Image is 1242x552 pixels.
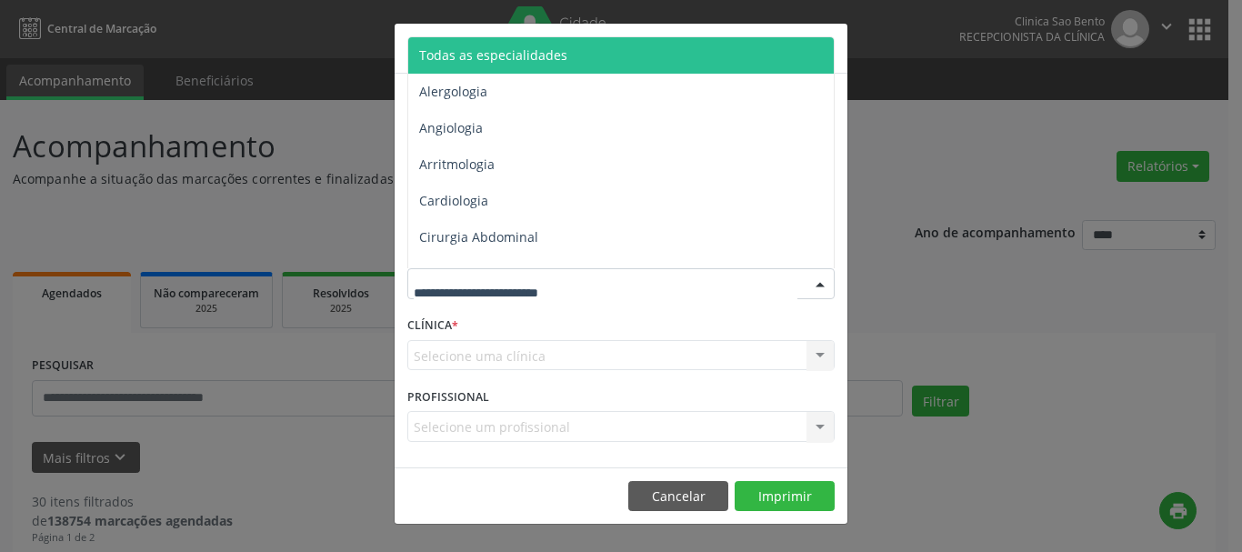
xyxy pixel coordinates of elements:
h5: Relatório de agendamentos [407,36,616,60]
label: PROFISSIONAL [407,383,489,411]
button: Close [811,24,847,68]
button: Cancelar [628,481,728,512]
span: Cirurgia Abdominal [419,228,538,246]
span: Todas as especialidades [419,46,567,64]
span: Cardiologia [419,192,488,209]
span: Angiologia [419,119,483,136]
span: Alergologia [419,83,487,100]
span: Cirurgia Bariatrica [419,265,531,282]
span: Arritmologia [419,156,495,173]
label: CLÍNICA [407,312,458,340]
button: Imprimir [735,481,835,512]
